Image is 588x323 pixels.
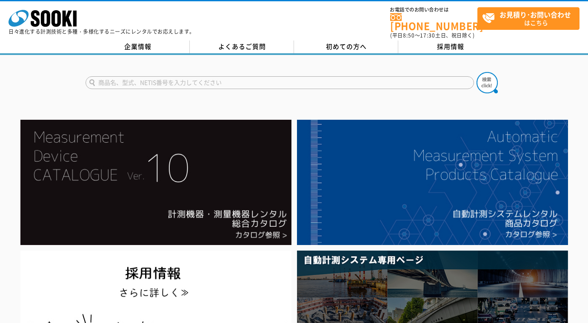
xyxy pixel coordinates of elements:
span: 初めての方へ [326,42,367,51]
a: 採用情報 [398,40,502,53]
a: お見積り･お問い合わせはこちら [477,7,579,30]
p: 日々進化する計測技術と多種・多様化するニーズにレンタルでお応えします。 [9,29,195,34]
span: 8:50 [403,32,415,39]
span: お電話でのお問い合わせは [390,7,477,12]
span: はこちら [482,8,579,29]
strong: お見積り･お問い合わせ [500,9,571,20]
span: (平日 ～ 土日、祝日除く) [390,32,474,39]
a: 企業情報 [86,40,190,53]
span: 17:30 [420,32,435,39]
input: 商品名、型式、NETIS番号を入力してください [86,76,474,89]
a: 初めての方へ [294,40,398,53]
img: Catalog Ver10 [20,120,291,245]
img: 自動計測システムカタログ [297,120,568,245]
a: よくあるご質問 [190,40,294,53]
a: [PHONE_NUMBER] [390,13,477,31]
img: btn_search.png [477,72,498,93]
